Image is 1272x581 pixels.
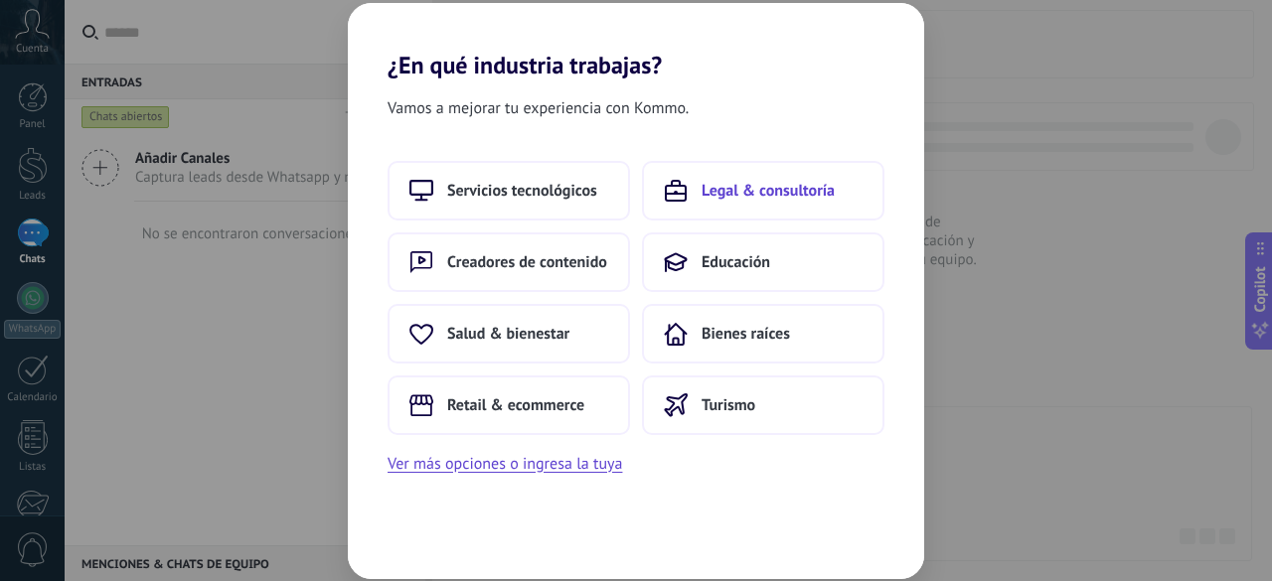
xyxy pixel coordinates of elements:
button: Ver más opciones o ingresa la tuya [388,451,622,477]
button: Educación [642,232,884,292]
span: Bienes raíces [702,324,790,344]
h2: ¿En qué industria trabajas? [348,3,924,79]
span: Educación [702,252,770,272]
span: Servicios tecnológicos [447,181,597,201]
span: Retail & ecommerce [447,395,584,415]
button: Legal & consultoría [642,161,884,220]
span: Legal & consultoría [702,181,835,201]
span: Creadores de contenido [447,252,607,272]
button: Servicios tecnológicos [388,161,630,220]
span: Vamos a mejorar tu experiencia con Kommo. [388,95,689,121]
span: Salud & bienestar [447,324,569,344]
button: Creadores de contenido [388,232,630,292]
button: Turismo [642,375,884,435]
span: Turismo [702,395,755,415]
button: Bienes raíces [642,304,884,363]
button: Retail & ecommerce [388,375,630,435]
button: Salud & bienestar [388,304,630,363]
